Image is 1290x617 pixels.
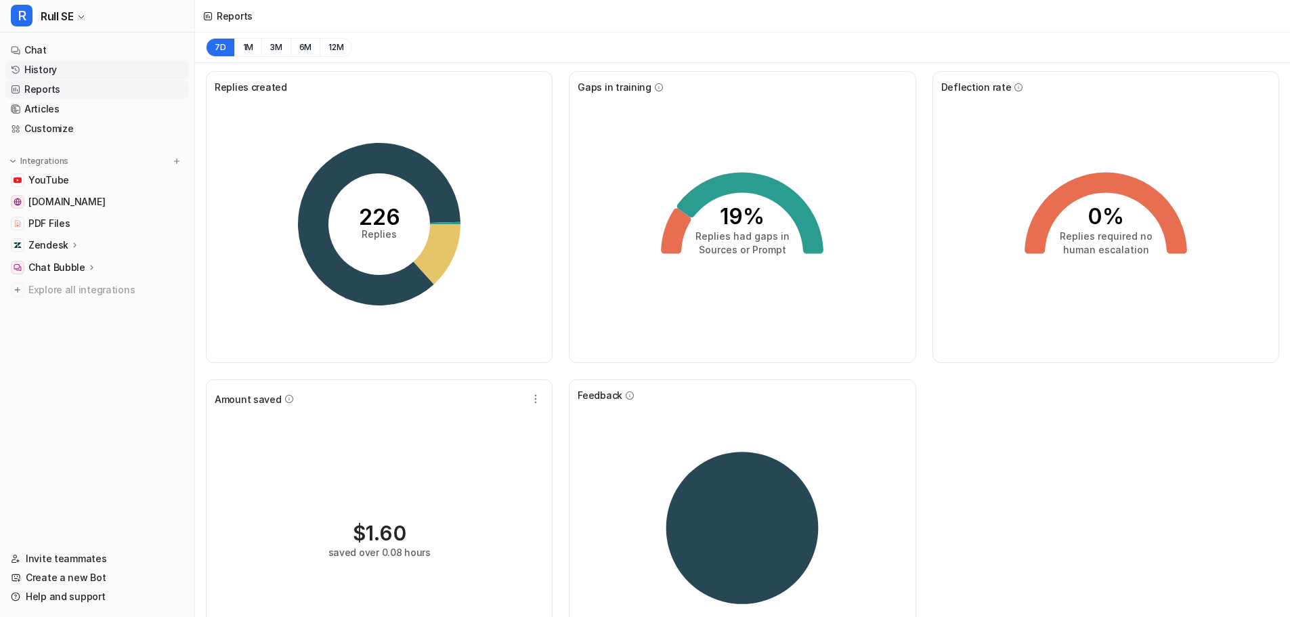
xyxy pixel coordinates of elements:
a: Help and support [5,587,189,606]
img: PDF Files [14,219,22,228]
a: PDF FilesPDF Files [5,214,189,233]
img: Zendesk [14,241,22,249]
tspan: Replies had gaps in [695,230,790,242]
img: menu_add.svg [172,156,181,166]
a: Customize [5,119,189,138]
p: Integrations [20,156,68,167]
a: Explore all integrations [5,280,189,299]
img: expand menu [8,156,18,166]
img: Chat Bubble [14,263,22,272]
span: YouTube [28,173,69,187]
button: 7D [206,38,234,57]
span: Replies created [215,80,287,94]
span: Deflection rate [941,80,1012,94]
a: History [5,60,189,79]
button: 1M [234,38,262,57]
a: Reports [5,80,189,99]
span: Rull SE [41,7,73,26]
tspan: Replies [362,228,397,240]
div: saved over 0.08 hours [328,545,431,559]
span: 1.60 [366,521,406,545]
span: PDF Files [28,217,70,230]
p: Zendesk [28,238,68,252]
a: Invite teammates [5,549,189,568]
span: [DOMAIN_NAME] [28,195,105,209]
a: Create a new Bot [5,568,189,587]
span: Feedback [578,388,622,402]
img: explore all integrations [11,283,24,297]
tspan: 226 [359,204,400,230]
span: Gaps in training [578,80,651,94]
tspan: Sources or Prompt [699,244,786,255]
span: Amount saved [215,392,282,406]
a: www.rull.se[DOMAIN_NAME] [5,192,189,211]
tspan: 0% [1088,203,1124,230]
img: YouTube [14,176,22,184]
tspan: Replies required no [1059,230,1152,242]
tspan: human escalation [1062,244,1148,255]
a: Chat [5,41,189,60]
a: Articles [5,100,189,119]
img: www.rull.se [14,198,22,206]
p: Chat Bubble [28,261,85,274]
tspan: 19% [720,203,765,230]
button: Integrations [5,154,72,168]
button: 12M [320,38,352,57]
span: R [11,5,33,26]
button: 3M [261,38,291,57]
button: 6M [291,38,320,57]
div: $ [353,521,406,545]
div: Reports [217,9,253,23]
span: Explore all integrations [28,279,184,301]
a: YouTubeYouTube [5,171,189,190]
